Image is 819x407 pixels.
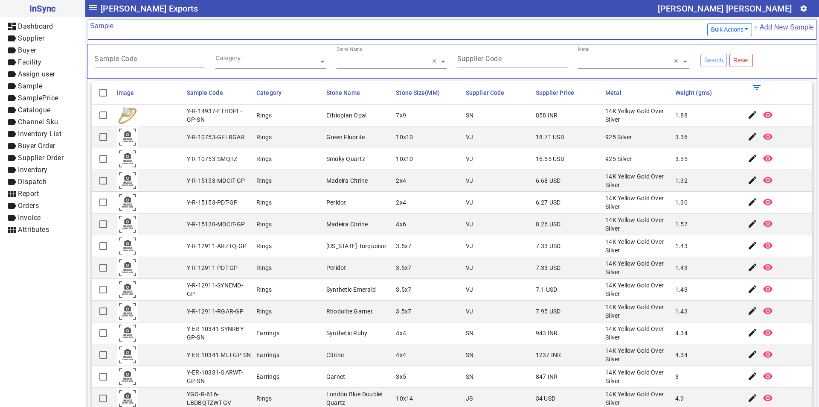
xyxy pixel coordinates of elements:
div: Rings [256,307,272,316]
mat-icon: edit [747,284,758,294]
div: 14K Yellow Gold Over Silver [605,368,670,385]
div: Y-R-14937-ETHOPL-GP-SN [187,107,252,124]
span: Dashboard [18,22,53,30]
div: Garnet [326,372,346,381]
div: 3x5 [396,372,406,381]
div: 16.55 USD [536,155,564,163]
div: 8.26 USD [536,220,561,228]
div: VJ [466,133,473,141]
div: Y-R-10753-GFLRGAR [187,133,245,141]
span: SamplePrice [18,94,58,102]
span: Supplier Order [18,154,64,162]
div: VJ [466,155,473,163]
span: InSync [7,2,78,15]
div: Y-R-15120-MDCIT-GP [187,220,245,228]
div: 7x9 [396,111,406,120]
span: Buyer Order [18,142,55,150]
div: 4x4 [396,329,406,337]
mat-icon: remove_red_eye [763,371,773,381]
span: Channel Sku [18,118,58,126]
mat-icon: label [7,57,17,67]
span: Buyer [18,46,36,54]
mat-icon: edit [747,262,758,272]
mat-icon: remove_red_eye [763,328,773,338]
div: Rings [256,111,272,120]
span: Dispatch [18,178,46,186]
div: 3.35 [675,155,688,163]
div: 1.43 [675,264,688,272]
div: 14K Yellow Gold Over Silver [605,281,670,298]
div: Y-R-12911-PDT-GP [187,264,238,272]
div: Y-R-15153-MDCIT-GP [187,176,245,185]
div: Peridot [326,198,346,207]
div: 1.32 [675,176,688,185]
button: Bulk Actions [707,23,752,36]
mat-icon: edit [747,306,758,316]
div: 2x4 [396,198,406,207]
mat-icon: filter_list [752,82,762,93]
div: Rings [256,285,272,294]
img: comingsoon.png [117,301,138,322]
img: dfa5c375-cbcd-4515-ab72-ad8cdffa533c [117,105,138,126]
div: 14K Yellow Gold Over Silver [605,346,670,363]
mat-label: Supplier Code [457,55,502,63]
span: Supplier Code [466,89,504,96]
div: VJ [466,264,473,272]
mat-icon: label [7,33,17,44]
div: SN [466,372,474,381]
div: Madeira Citrine [326,220,368,228]
mat-icon: remove_red_eye [763,219,773,229]
mat-icon: label [7,165,17,175]
mat-icon: remove_red_eye [763,262,773,272]
div: 10x14 [396,394,413,403]
div: 3.5x7 [396,242,411,250]
span: Inventory [18,166,48,174]
div: 34 USD [536,394,556,403]
div: Green Fluorite [326,133,365,141]
div: 943 INR [536,329,558,337]
div: VJ [466,285,473,294]
div: Earrings [256,351,279,359]
span: Category [256,89,282,96]
div: VJ [466,198,473,207]
div: 4.34 [675,351,688,359]
div: SN [466,351,474,359]
div: 1.43 [675,242,688,250]
span: Image [117,89,134,96]
span: Inventory List [18,130,61,138]
div: SN [466,329,474,337]
div: Category [215,54,241,62]
img: comingsoon.png [117,192,138,213]
div: 1237 INR [536,351,561,359]
mat-icon: edit [747,393,758,403]
div: 847 INR [536,372,558,381]
div: Synthetic Ruby [326,329,368,337]
span: Orders [18,202,39,210]
div: Y-R-10753-SMQTZ [187,155,238,163]
div: 14K Yellow Gold Over Silver [605,194,670,211]
div: 1.43 [675,307,688,316]
div: 6.68 USD [536,176,561,185]
mat-icon: label [7,129,17,139]
mat-icon: edit [747,371,758,381]
div: 925 Silver [605,155,632,163]
div: SN [466,111,474,120]
mat-icon: edit [747,175,758,185]
span: Stone Size(MM) [396,89,439,96]
div: [PERSON_NAME] [PERSON_NAME] [658,2,792,15]
span: Sample [18,82,42,90]
mat-icon: edit [747,349,758,360]
mat-icon: edit [747,240,758,251]
div: 10x10 [396,155,413,163]
div: 4.34 [675,329,688,337]
div: 7.33 USD [536,264,561,272]
div: 1.88 [675,111,688,120]
div: 14K Yellow Gold Over Silver [605,216,670,233]
div: Metal [578,46,590,53]
div: 925 Silver [605,133,632,141]
mat-icon: remove_red_eye [763,110,773,120]
span: Assign user [18,70,55,78]
mat-icon: label [7,153,17,163]
div: Y-ER-10341-SYNRBY-GP-SN [187,325,252,342]
mat-icon: view_module [7,189,17,199]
